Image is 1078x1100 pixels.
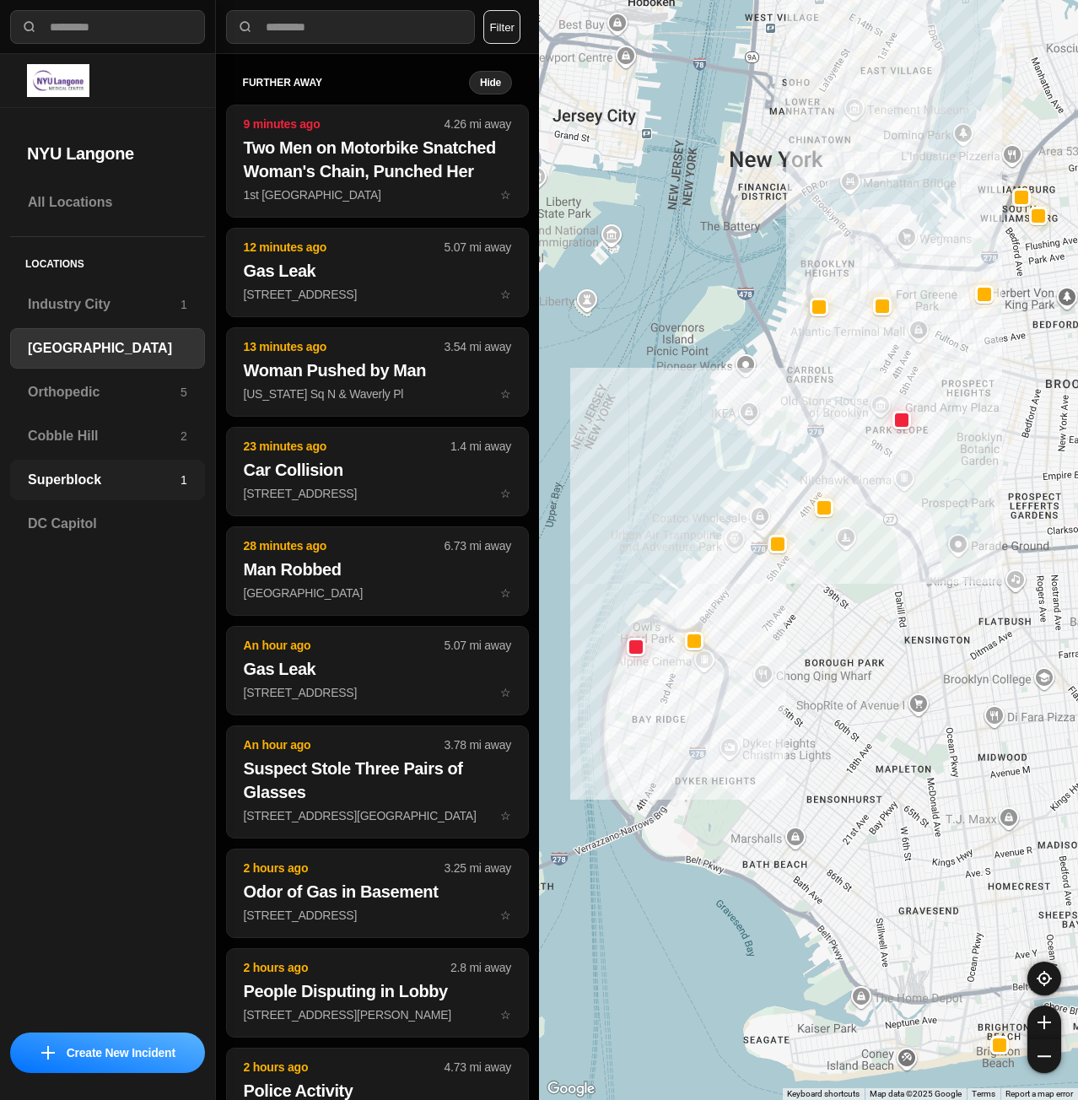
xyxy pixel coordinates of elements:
h2: Two Men on Motorbike Snatched Woman's Chain, Punched Her [244,136,511,183]
button: 28 minutes ago6.73 mi awayMan Robbed[GEOGRAPHIC_DATA]star [226,526,529,616]
p: An hour ago [244,736,445,753]
p: 23 minutes ago [244,438,450,455]
img: search [237,19,254,35]
h2: Man Robbed [244,558,511,581]
a: Report a map error [1005,1089,1073,1098]
p: 4.73 mi away [445,1059,511,1076]
p: [GEOGRAPHIC_DATA] [244,585,511,601]
p: 1.4 mi away [450,438,511,455]
span: star [500,686,511,699]
button: iconCreate New Incident [10,1033,205,1073]
a: 13 minutes ago3.54 mi awayWoman Pushed by Man[US_STATE] Sq N & Waverly Plstar [226,386,529,401]
span: star [500,188,511,202]
p: 3.78 mi away [445,736,511,753]
h3: [GEOGRAPHIC_DATA] [28,338,187,359]
p: [STREET_ADDRESS] [244,286,511,303]
button: 12 minutes ago5.07 mi awayGas Leak[STREET_ADDRESS]star [226,228,529,317]
img: Google [543,1078,599,1100]
p: 5.07 mi away [445,637,511,654]
h2: Car Collision [244,458,511,482]
p: 4.26 mi away [445,116,511,132]
a: Open this area in Google Maps (opens a new window) [543,1078,599,1100]
p: [STREET_ADDRESS] [244,684,511,701]
h3: All Locations [28,192,187,213]
h2: NYU Langone [27,142,188,165]
span: star [500,1008,511,1022]
p: [STREET_ADDRESS] [244,485,511,502]
img: search [21,19,38,35]
h3: DC Capitol [28,514,187,534]
span: star [500,487,511,500]
h2: Gas Leak [244,259,511,283]
p: 9 minutes ago [244,116,445,132]
h3: Orthopedic [28,382,181,402]
img: zoom-out [1038,1049,1051,1063]
span: star [500,909,511,922]
h2: Woman Pushed by Man [244,359,511,382]
a: Cobble Hill2 [10,416,205,456]
p: [STREET_ADDRESS] [244,907,511,924]
p: 2 hours ago [244,1059,445,1076]
p: 13 minutes ago [244,338,445,355]
a: 9 minutes ago4.26 mi awayTwo Men on Motorbike Snatched Woman's Chain, Punched Her1st [GEOGRAPHIC_... [226,187,529,202]
p: [STREET_ADDRESS][GEOGRAPHIC_DATA] [244,807,511,824]
p: An hour ago [244,637,445,654]
h2: Suspect Stole Three Pairs of Glasses [244,757,511,804]
p: 1st [GEOGRAPHIC_DATA] [244,186,511,203]
h2: People Disputing in Lobby [244,979,511,1003]
a: Orthopedic5 [10,372,205,412]
a: 28 minutes ago6.73 mi awayMan Robbed[GEOGRAPHIC_DATA]star [226,585,529,600]
p: 2 hours ago [244,860,445,876]
p: 2.8 mi away [450,959,511,976]
h3: Cobble Hill [28,426,181,446]
a: Terms (opens in new tab) [972,1089,995,1098]
button: zoom-in [1027,1006,1061,1039]
span: star [500,288,511,301]
img: zoom-in [1038,1016,1051,1029]
small: Hide [480,76,501,89]
p: 5.07 mi away [445,239,511,256]
a: Superblock1 [10,460,205,500]
button: 23 minutes ago1.4 mi awayCar Collision[STREET_ADDRESS]star [226,427,529,516]
h3: Superblock [28,470,181,490]
h5: Locations [10,237,205,284]
a: DC Capitol [10,504,205,544]
button: 2 hours ago3.25 mi awayOdor of Gas in Basement[STREET_ADDRESS]star [226,849,529,938]
button: 2 hours ago2.8 mi awayPeople Disputing in Lobby[STREET_ADDRESS][PERSON_NAME]star [226,948,529,1038]
p: 2 [181,428,187,445]
a: An hour ago5.07 mi awayGas Leak[STREET_ADDRESS]star [226,685,529,699]
p: 1 [181,472,187,488]
span: star [500,586,511,600]
p: 3.25 mi away [445,860,511,876]
p: 3.54 mi away [445,338,511,355]
span: star [500,809,511,822]
button: Filter [483,10,520,44]
p: [STREET_ADDRESS][PERSON_NAME] [244,1006,511,1023]
p: [US_STATE] Sq N & Waverly Pl [244,386,511,402]
button: recenter [1027,962,1061,995]
button: An hour ago3.78 mi awaySuspect Stole Three Pairs of Glasses[STREET_ADDRESS][GEOGRAPHIC_DATA]star [226,725,529,838]
img: icon [41,1046,55,1060]
p: 1 [181,296,187,313]
a: Industry City1 [10,284,205,325]
button: 13 minutes ago3.54 mi awayWoman Pushed by Man[US_STATE] Sq N & Waverly Plstar [226,327,529,417]
img: recenter [1037,971,1052,986]
h5: further away [243,76,469,89]
img: logo [27,64,89,97]
button: 9 minutes ago4.26 mi awayTwo Men on Motorbike Snatched Woman's Chain, Punched Her1st [GEOGRAPHIC_... [226,105,529,218]
a: 2 hours ago2.8 mi awayPeople Disputing in Lobby[STREET_ADDRESS][PERSON_NAME]star [226,1007,529,1022]
p: 12 minutes ago [244,239,445,256]
button: An hour ago5.07 mi awayGas Leak[STREET_ADDRESS]star [226,626,529,715]
p: 2 hours ago [244,959,450,976]
a: [GEOGRAPHIC_DATA] [10,328,205,369]
a: 12 minutes ago5.07 mi awayGas Leak[STREET_ADDRESS]star [226,287,529,301]
button: Keyboard shortcuts [787,1088,860,1100]
h2: Odor of Gas in Basement [244,880,511,903]
h3: Industry City [28,294,181,315]
span: Map data ©2025 Google [870,1089,962,1098]
a: 2 hours ago3.25 mi awayOdor of Gas in Basement[STREET_ADDRESS]star [226,908,529,922]
a: 23 minutes ago1.4 mi awayCar Collision[STREET_ADDRESS]star [226,486,529,500]
p: 6.73 mi away [445,537,511,554]
span: star [500,387,511,401]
